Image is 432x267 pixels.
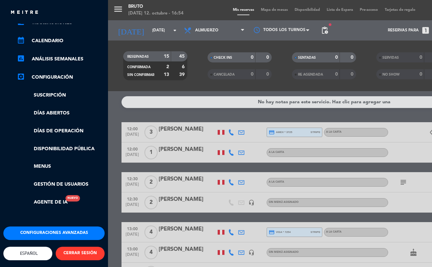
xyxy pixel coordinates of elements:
i: settings_applications [17,73,25,81]
a: Días abiertos [17,109,105,117]
a: Días de Operación [17,127,105,135]
a: Menus [17,163,105,170]
a: Disponibilidad pública [17,145,105,153]
a: Configuración [17,73,105,81]
span: Español [18,251,38,256]
a: Agente de IANuevo [17,198,67,206]
a: assessmentANÁLISIS SEMANALES [17,55,105,63]
i: calendar_month [17,36,25,44]
a: Gestión de usuarios [17,181,105,188]
i: assessment [17,54,25,62]
button: CERRAR SESIÓN [56,247,105,260]
div: Nuevo [65,195,80,202]
a: calendar_monthCalendario [17,37,105,45]
button: Configuraciones avanzadas [3,226,105,240]
img: MEITRE [10,10,39,15]
a: Suscripción [17,91,105,99]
